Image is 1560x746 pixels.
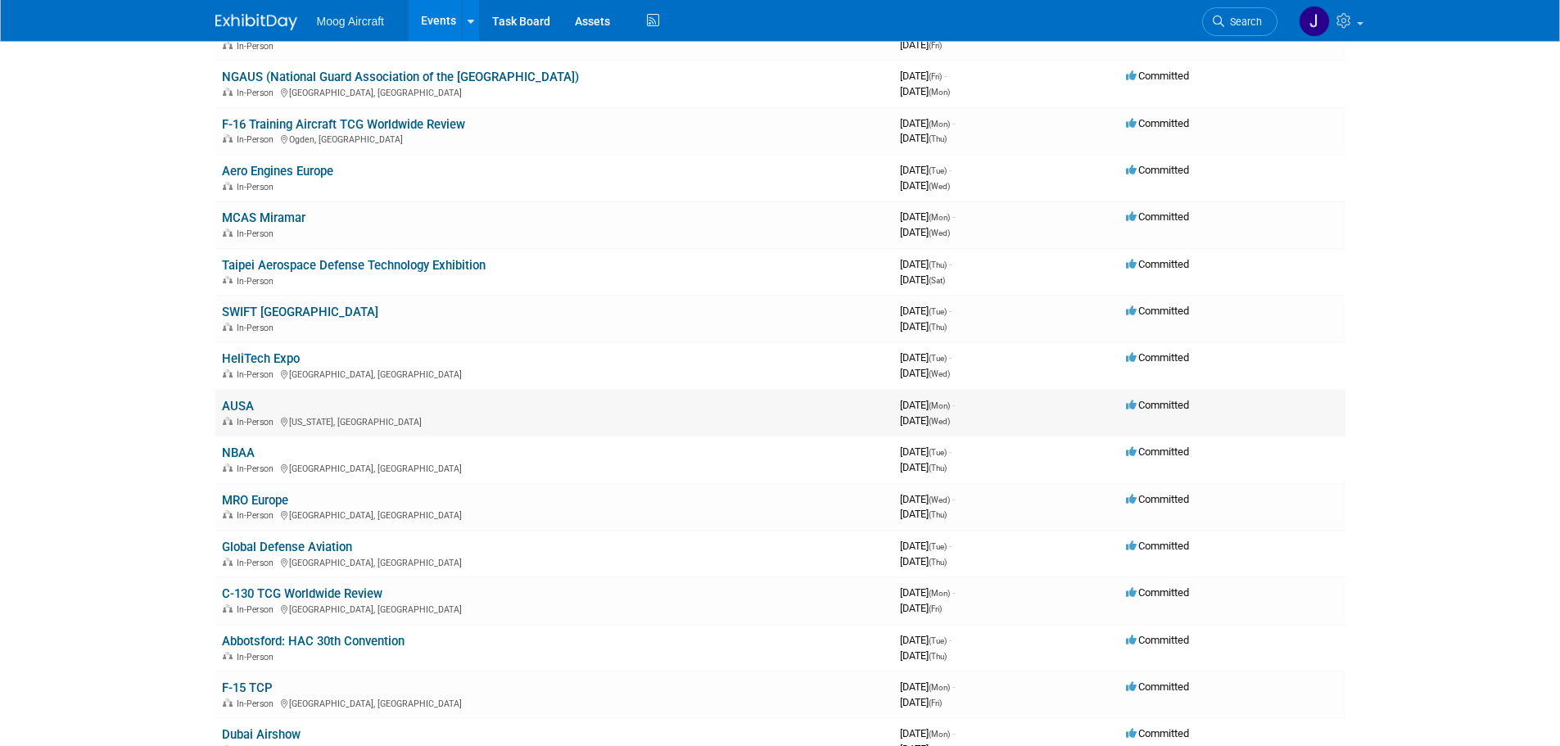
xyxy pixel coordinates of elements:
span: (Thu) [929,652,947,661]
a: Dubai Airshow [222,727,301,742]
span: In-Person [237,276,278,287]
span: [DATE] [900,320,947,332]
span: Committed [1126,680,1189,693]
span: - [952,117,955,129]
span: (Wed) [929,182,950,191]
span: (Wed) [929,228,950,237]
span: [DATE] [900,634,952,646]
span: [DATE] [900,540,952,552]
span: (Tue) [929,448,947,457]
span: (Thu) [929,510,947,519]
span: In-Person [237,369,278,380]
span: - [952,680,955,693]
span: [DATE] [900,117,955,129]
a: MRO Europe [222,493,288,508]
div: [GEOGRAPHIC_DATA], [GEOGRAPHIC_DATA] [222,461,887,474]
img: ExhibitDay [215,14,297,30]
span: - [944,70,947,82]
img: In-Person Event [223,558,233,566]
div: [US_STATE], [GEOGRAPHIC_DATA] [222,414,887,427]
span: Committed [1126,210,1189,223]
span: In-Person [237,88,278,98]
span: Committed [1126,305,1189,317]
span: In-Person [237,699,278,709]
span: (Thu) [929,463,947,472]
a: NGAUS (National Guard Association of the [GEOGRAPHIC_DATA]) [222,70,579,84]
img: In-Person Event [223,228,233,237]
span: Committed [1126,258,1189,270]
span: (Fri) [929,72,942,81]
span: - [952,586,955,599]
span: (Thu) [929,134,947,143]
div: [GEOGRAPHIC_DATA], [GEOGRAPHIC_DATA] [222,85,887,98]
a: Abbotsford: HAC 30th Convention [222,634,405,649]
span: - [949,634,952,646]
span: (Mon) [929,589,950,598]
img: In-Person Event [223,182,233,190]
span: [DATE] [900,649,947,662]
span: - [952,210,955,223]
img: Josh Maday [1299,6,1330,37]
img: In-Person Event [223,134,233,142]
span: (Mon) [929,213,950,222]
span: [DATE] [900,70,947,82]
span: (Fri) [929,604,942,613]
span: - [949,164,952,176]
span: (Fri) [929,41,942,50]
div: [GEOGRAPHIC_DATA], [GEOGRAPHIC_DATA] [222,555,887,568]
span: - [949,445,952,458]
span: [DATE] [900,493,955,505]
span: Search [1224,16,1262,28]
span: (Sat) [929,276,945,285]
span: [DATE] [900,555,947,567]
span: - [949,540,952,552]
span: In-Person [237,604,278,615]
span: [DATE] [900,226,950,238]
a: SWIFT [GEOGRAPHIC_DATA] [222,305,378,319]
a: Aero Engines Europe [222,164,333,179]
span: (Wed) [929,495,950,504]
img: In-Person Event [223,276,233,284]
span: In-Person [237,510,278,521]
a: NBAA [222,445,255,460]
span: [DATE] [900,445,952,458]
span: [DATE] [900,367,950,379]
span: (Wed) [929,369,950,378]
img: In-Person Event [223,323,233,331]
span: In-Person [237,417,278,427]
img: In-Person Event [223,652,233,660]
span: [DATE] [900,461,947,473]
span: [DATE] [900,399,955,411]
span: (Thu) [929,260,947,269]
span: [DATE] [900,696,942,708]
span: [DATE] [900,132,947,144]
span: Committed [1126,399,1189,411]
span: (Thu) [929,323,947,332]
div: [GEOGRAPHIC_DATA], [GEOGRAPHIC_DATA] [222,367,887,380]
span: In-Person [237,463,278,474]
span: Committed [1126,117,1189,129]
a: Search [1202,7,1277,36]
span: [DATE] [900,210,955,223]
div: [GEOGRAPHIC_DATA], [GEOGRAPHIC_DATA] [222,696,887,709]
span: Committed [1126,586,1189,599]
a: F-16 Training Aircraft TCG Worldwide Review [222,117,465,132]
div: [GEOGRAPHIC_DATA], [GEOGRAPHIC_DATA] [222,602,887,615]
span: [DATE] [900,727,955,739]
span: (Tue) [929,636,947,645]
span: (Fri) [929,699,942,708]
span: [DATE] [900,258,952,270]
span: Committed [1126,493,1189,505]
span: [DATE] [900,414,950,427]
span: (Tue) [929,307,947,316]
img: In-Person Event [223,417,233,425]
span: [DATE] [900,508,947,520]
img: In-Person Event [223,604,233,613]
span: - [949,305,952,317]
span: [DATE] [900,680,955,693]
span: [DATE] [900,305,952,317]
span: In-Person [237,228,278,239]
span: In-Person [237,323,278,333]
a: HeliTech Expo [222,351,300,366]
span: (Mon) [929,88,950,97]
